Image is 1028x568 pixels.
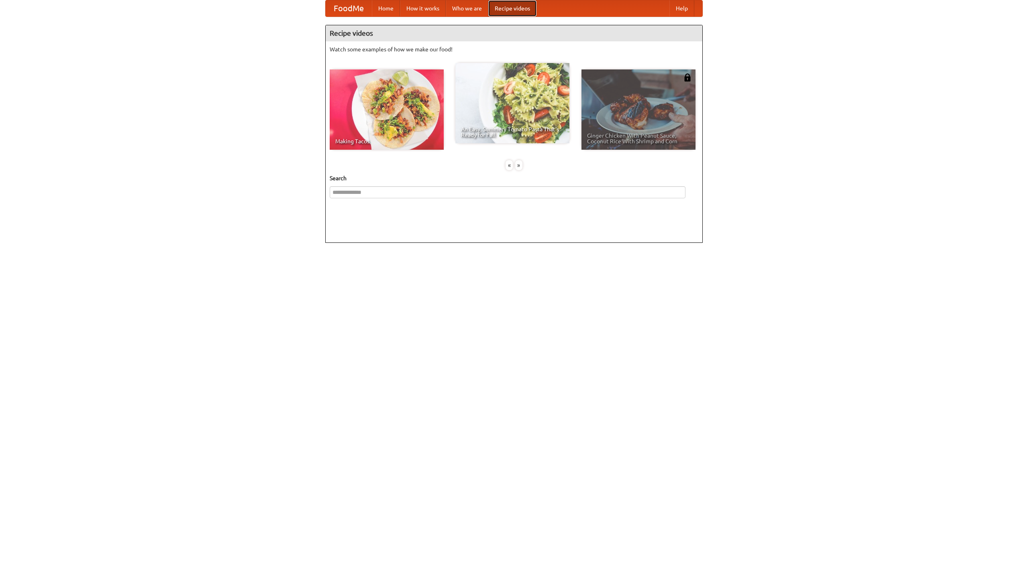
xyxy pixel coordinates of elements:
a: Help [669,0,694,16]
h4: Recipe videos [326,25,702,41]
a: FoodMe [326,0,372,16]
a: An Easy, Summery Tomato Pasta That's Ready for Fall [455,63,569,143]
a: How it works [400,0,446,16]
a: Making Tacos [330,69,444,150]
a: Who we are [446,0,488,16]
p: Watch some examples of how we make our food! [330,45,698,53]
span: Making Tacos [335,138,438,144]
img: 483408.png [683,73,691,81]
span: An Easy, Summery Tomato Pasta That's Ready for Fall [461,126,564,138]
h5: Search [330,174,698,182]
a: Home [372,0,400,16]
div: « [506,160,513,170]
a: Recipe videos [488,0,536,16]
div: » [515,160,522,170]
